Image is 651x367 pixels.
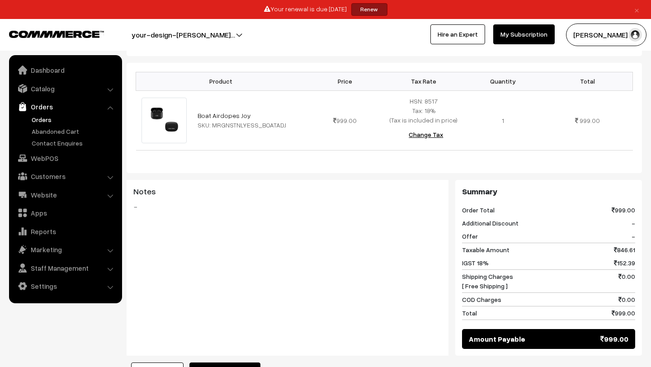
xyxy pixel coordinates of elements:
[566,24,646,46] button: [PERSON_NAME] N.P
[29,138,119,148] a: Contact Enquires
[462,218,519,228] span: Additional Discount
[351,3,387,16] a: Renew
[614,245,635,254] span: 846.61
[580,117,600,124] span: 999.00
[430,24,485,44] a: Hire an Expert
[333,117,357,124] span: 999.00
[11,260,119,276] a: Staff Management
[632,231,635,241] span: -
[600,334,628,344] span: 999.00
[29,115,119,124] a: Orders
[463,72,542,90] th: Quantity
[142,98,187,143] img: 17475766658382Morgan_Stanley_Boat_Airdopes_Joy_Preview.jpg
[198,112,251,119] a: Boat Airdopes Joy
[462,258,489,268] span: IGST 18%
[305,72,384,90] th: Price
[462,205,495,215] span: Order Total
[462,272,513,291] span: Shipping Charges [ Free Shipping ]
[11,150,119,166] a: WebPOS
[628,28,642,42] img: user
[469,334,525,344] span: Amount Payable
[631,4,643,15] a: ×
[614,258,635,268] span: 152.39
[100,24,267,46] button: your-design-[PERSON_NAME]…
[29,127,119,136] a: Abandoned Cart
[3,3,648,16] div: Your renewal is due [DATE]
[462,295,501,304] span: COD Charges
[11,80,119,97] a: Catalog
[612,205,635,215] span: 999.00
[9,31,104,38] img: COMMMERCE
[462,245,509,254] span: Taxable Amount
[462,231,478,241] span: Offer
[618,272,635,291] span: 0.00
[11,62,119,78] a: Dashboard
[133,187,442,197] h3: Notes
[612,308,635,318] span: 999.00
[384,72,463,90] th: Tax Rate
[401,125,450,145] button: Change Tax
[136,72,306,90] th: Product
[133,201,442,212] blockquote: -
[618,295,635,304] span: 0.00
[542,72,633,90] th: Total
[11,187,119,203] a: Website
[11,168,119,184] a: Customers
[632,218,635,228] span: -
[390,97,458,124] span: HSN: 8517 Tax: 18% (Tax is included in price)
[462,187,635,197] h3: Summary
[11,241,119,258] a: Marketing
[9,28,88,39] a: COMMMERCE
[198,120,300,130] div: SKU: MRGNSTNLYESS_BOATADJ
[11,278,119,294] a: Settings
[493,24,555,44] a: My Subscription
[11,99,119,115] a: Orders
[462,308,477,318] span: Total
[11,223,119,240] a: Reports
[502,117,504,124] span: 1
[11,205,119,221] a: Apps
